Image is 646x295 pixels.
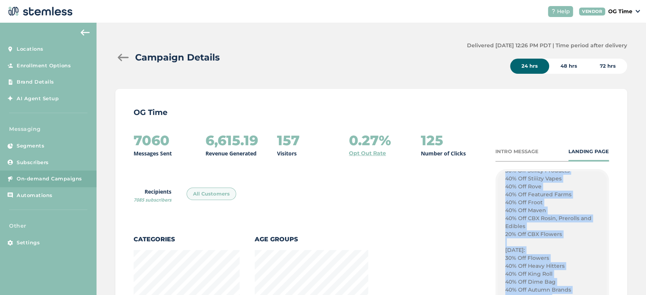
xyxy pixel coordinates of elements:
[420,149,465,157] p: Number of Clicks
[635,10,640,13] img: icon_down-arrow-small-66adaf34.svg
[505,246,599,254] p: [DATE]:
[134,197,171,203] span: 7085 subscribers
[17,142,44,150] span: Segments
[17,45,44,53] span: Locations
[549,59,588,74] div: 48 hrs
[608,8,632,16] p: OG Time
[505,199,599,206] p: 40% Off Froot
[255,235,368,244] label: Age Groups
[510,59,549,74] div: 24 hrs
[420,133,443,148] h2: 125
[551,9,556,14] img: icon-help-white-03924b79.svg
[6,4,73,19] img: logo-dark-0685b13c.svg
[557,8,570,16] span: Help
[505,230,599,238] p: 20% Off CBX Flowers
[17,78,54,86] span: Brand Details
[568,148,609,155] div: LANDING PAGE
[134,107,609,118] p: OG Time
[205,133,258,148] h2: 6,615.19
[505,191,599,199] p: 40% Off Featured Farms
[608,259,646,295] iframe: Chat Widget
[579,8,605,16] div: VENDOR
[17,192,53,199] span: Automations
[134,149,172,157] p: Messages Sent
[135,51,220,64] h2: Campaign Details
[505,286,599,294] p: 40% Off Autumn Brands
[505,254,599,262] p: 30% Off Flowers
[349,149,386,157] a: Opt Out Rate
[81,29,90,36] img: icon-arrow-back-accent-c549486e.svg
[505,270,599,278] p: 40% Off King Roll
[17,62,71,70] span: Enrollment Options
[277,133,300,148] h2: 157
[134,188,171,203] label: Recipients
[467,42,627,50] label: Delivered [DATE] 12:26 PM PDT | Time period after delivery
[17,159,49,166] span: Subscribers
[588,59,627,74] div: 72 hrs
[505,278,599,286] p: 40% Off Dime Bag
[205,149,257,157] p: Revenue Generated
[505,206,599,214] p: 40% Off Maven
[277,149,297,157] p: Visitors
[505,183,599,191] p: 40% Off Rove
[349,133,391,148] h2: 0.27%
[17,175,82,183] span: On-demand Campaigns
[495,148,539,155] div: INTRO MESSAGE
[17,239,40,247] span: Settings
[134,235,240,244] label: Categories
[505,175,599,183] p: 40% Off Stiiizy Vapes
[17,95,59,102] span: AI Agent Setup
[134,133,170,148] h2: 7060
[187,188,236,200] div: All Customers
[505,262,599,270] p: 40% Off Heavy Hitters
[505,214,599,230] p: 40% Off CBX Rosin, Prerolls and Edibles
